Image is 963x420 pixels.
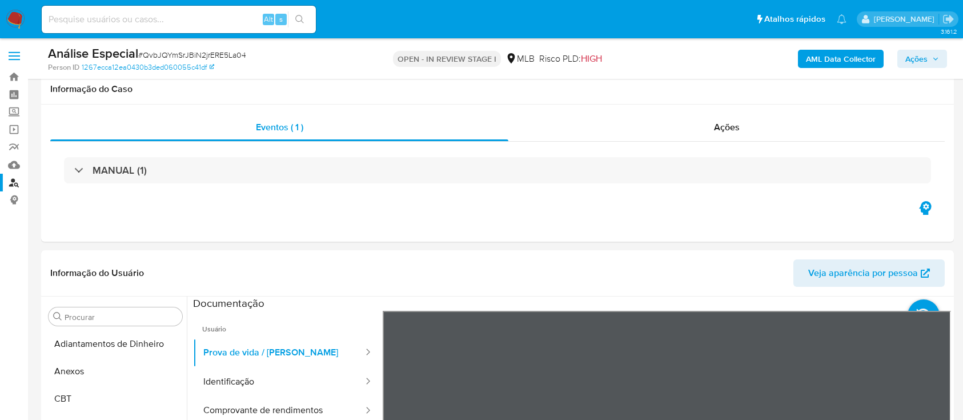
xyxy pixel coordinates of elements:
[874,14,938,25] p: laisa.felismino@mercadolivre.com
[44,330,187,358] button: Adiantamentos de Dinheiro
[48,44,138,62] b: Análise Especial
[264,14,273,25] span: Alt
[798,50,884,68] button: AML Data Collector
[714,121,740,134] span: Ações
[53,312,62,321] button: Procurar
[897,50,947,68] button: Ações
[50,83,945,95] h1: Informação do Caso
[279,14,283,25] span: s
[50,267,144,279] h1: Informação do Usuário
[793,259,945,287] button: Veja aparência por pessoa
[138,49,246,61] span: # QvbJQYmSrJBiN2jrERE5La04
[942,13,954,25] a: Sair
[256,121,303,134] span: Eventos ( 1 )
[44,358,187,385] button: Anexos
[505,53,535,65] div: MLB
[539,53,602,65] span: Risco PLD:
[905,50,928,68] span: Ações
[48,62,79,73] b: Person ID
[393,51,501,67] p: OPEN - IN REVIEW STAGE I
[764,13,825,25] span: Atalhos rápidos
[288,11,311,27] button: search-icon
[82,62,214,73] a: 1267ecca12ea0430b3ded060055c41df
[42,12,316,27] input: Pesquise usuários ou casos...
[837,14,846,24] a: Notificações
[806,50,876,68] b: AML Data Collector
[93,164,147,177] h3: MANUAL (1)
[808,259,918,287] span: Veja aparência por pessoa
[581,52,602,65] span: HIGH
[65,312,178,322] input: Procurar
[64,157,931,183] div: MANUAL (1)
[44,385,187,413] button: CBT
